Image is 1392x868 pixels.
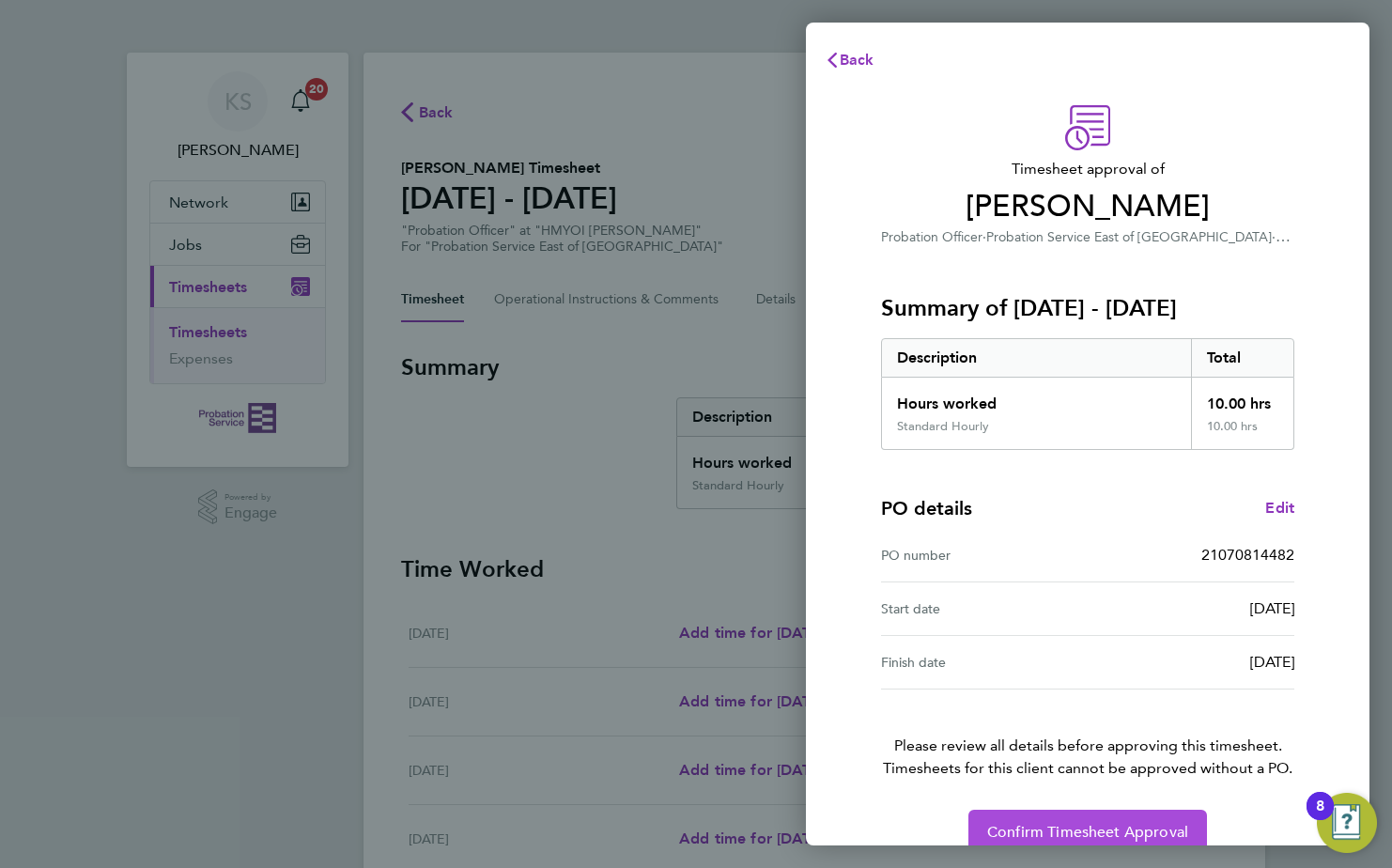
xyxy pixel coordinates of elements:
div: 10.00 hrs [1191,419,1294,449]
div: Hours worked [882,378,1191,419]
p: Please review all details before approving this timesheet. [858,690,1317,780]
span: Probation Service East of [GEOGRAPHIC_DATA] [986,229,1272,245]
div: Standard Hourly [897,419,989,434]
span: Timesheet approval of [881,158,1294,180]
a: Edit [1265,497,1294,519]
h4: PO details [881,495,972,521]
button: Open Resource Center, 8 new notifications [1317,793,1377,853]
span: Back [840,51,874,69]
span: 21070814482 [1201,546,1294,564]
div: Finish date [881,651,1088,674]
span: Edit [1265,499,1294,517]
button: Confirm Timesheet Approval [968,810,1207,855]
span: · [1272,227,1291,245]
span: Probation Officer [881,229,982,245]
div: Start date [881,597,1088,620]
div: PO number [881,544,1088,566]
span: · [982,229,986,245]
div: 8 [1316,806,1324,830]
span: Confirm Timesheet Approval [987,823,1188,842]
button: Back [806,41,893,79]
div: 10.00 hrs [1191,378,1294,419]
h3: Summary of [DATE] - [DATE] [881,293,1294,323]
div: Summary of 18 - 24 Aug 2025 [881,338,1294,450]
div: Description [882,339,1191,377]
div: [DATE] [1088,597,1294,620]
span: [PERSON_NAME] [881,188,1294,225]
div: Total [1191,339,1294,377]
span: Timesheets for this client cannot be approved without a PO. [858,757,1317,780]
div: [DATE] [1088,651,1294,674]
